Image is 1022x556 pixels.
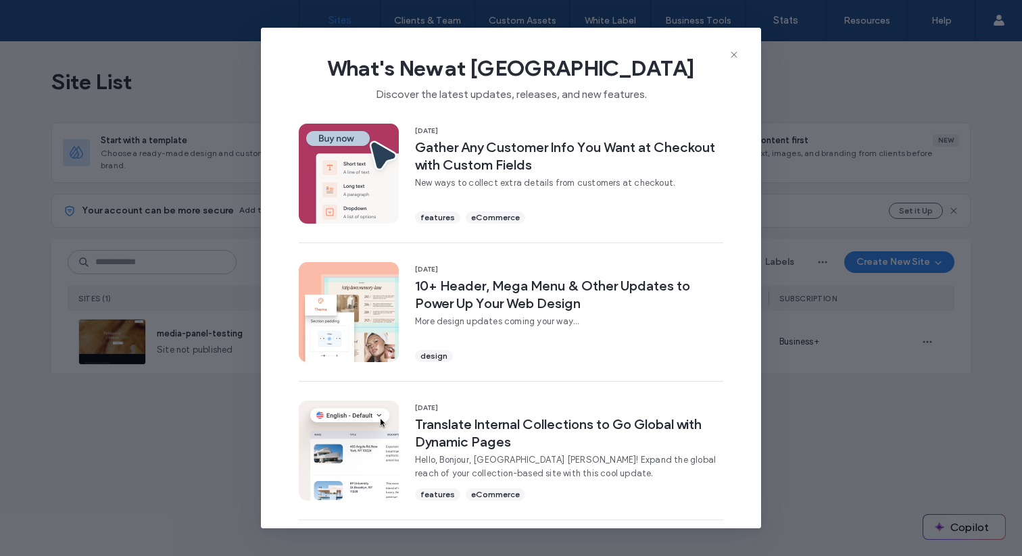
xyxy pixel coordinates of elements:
[471,488,520,501] span: eCommerce
[415,265,723,274] span: [DATE]
[420,488,455,501] span: features
[283,82,739,102] span: Discover the latest updates, releases, and new features.
[415,415,723,451] span: Translate Internal Collections to Go Global with Dynamic Pages
[415,453,723,480] span: Hello, Bonjour, [GEOGRAPHIC_DATA] [PERSON_NAME]! Expand the global reach of your collection-based...
[415,403,723,413] span: [DATE]
[415,138,723,174] span: Gather Any Customer Info You Want at Checkout with Custom Fields
[420,350,447,362] span: design
[415,315,723,328] span: More design updates coming your way...
[415,277,723,312] span: 10+ Header, Mega Menu & Other Updates to Power Up Your Web Design
[415,126,723,136] span: [DATE]
[283,55,739,82] span: What's New at [GEOGRAPHIC_DATA]
[471,211,520,224] span: eCommerce
[420,211,455,224] span: features
[415,176,723,190] span: New ways to collect extra details from customers at checkout.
